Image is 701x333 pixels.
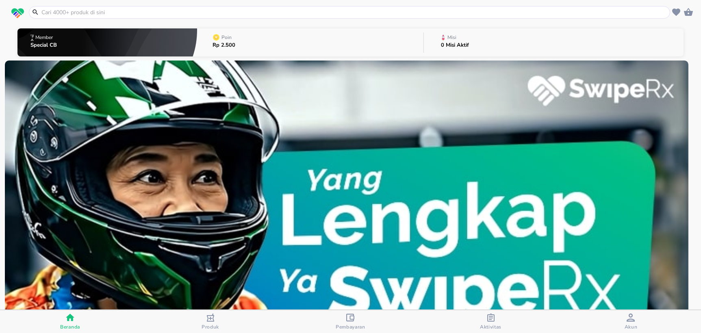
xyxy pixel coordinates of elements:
p: Poin [221,35,232,40]
p: Member [35,35,53,40]
p: Misi [447,35,456,40]
button: Aktivitas [421,310,561,333]
button: MemberSpecial CB [17,26,197,58]
button: Pembayaran [280,310,421,333]
span: Produk [202,324,219,330]
p: Rp 2.500 [213,43,235,48]
button: Produk [140,310,280,333]
span: Aktivitas [480,324,501,330]
p: 0 Misi Aktif [441,43,469,48]
button: Akun [561,310,701,333]
span: Akun [625,324,638,330]
p: Special CB [30,43,57,48]
img: logo_swiperx_s.bd005f3b.svg [11,8,24,19]
button: Misi0 Misi Aktif [424,26,684,58]
span: Pembayaran [336,324,365,330]
button: PoinRp 2.500 [197,26,423,58]
input: Cari 4000+ produk di sini [41,8,668,17]
span: Beranda [60,324,80,330]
